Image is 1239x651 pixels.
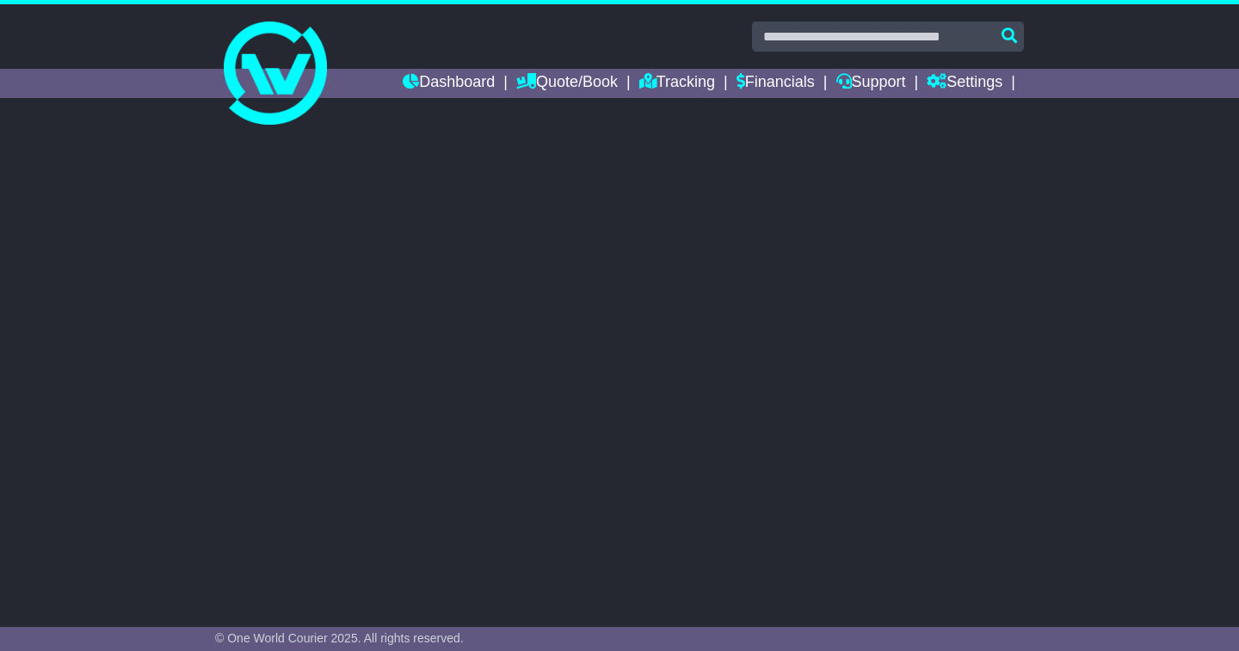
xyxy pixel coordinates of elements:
a: Support [836,69,906,98]
a: Settings [927,69,1002,98]
a: Tracking [639,69,715,98]
a: Dashboard [403,69,495,98]
span: © One World Courier 2025. All rights reserved. [215,631,464,645]
a: Financials [737,69,815,98]
a: Quote/Book [516,69,618,98]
